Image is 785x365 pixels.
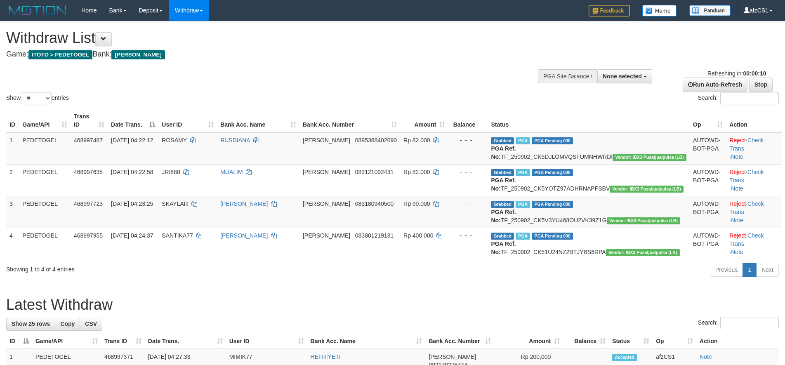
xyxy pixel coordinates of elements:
[355,232,394,239] span: Copy 083801219181 to clipboard
[532,201,573,208] span: PGA Pending
[101,334,145,349] th: Trans ID: activate to sort column ascending
[720,92,779,104] input: Search:
[108,109,158,132] th: Date Trans.: activate to sort column descending
[707,70,766,77] span: Refreshing in:
[111,50,165,59] span: [PERSON_NAME]
[6,4,69,16] img: MOTION_logo.png
[488,164,690,196] td: TF_250902_CK5YOTZ97ADHRNAPFSBV
[303,200,350,207] span: [PERSON_NAME]
[74,232,103,239] span: 468997955
[403,200,430,207] span: Rp 90.000
[74,169,103,175] span: 468997635
[6,317,55,331] a: Show 25 rows
[162,137,186,144] span: ROSAMY
[729,137,746,144] a: Reject
[488,132,690,165] td: TF_250902_CK5DJLOMVQSFUMNHWRDI
[491,201,514,208] span: Grabbed
[19,196,71,228] td: PEDETOGEL
[425,334,494,349] th: Bank Acc. Number: activate to sort column ascending
[563,334,609,349] th: Balance: activate to sort column ascending
[299,109,400,132] th: Bank Acc. Number: activate to sort column ascending
[720,317,779,329] input: Search:
[729,137,764,152] a: Check Trans
[220,169,243,175] a: MUALIM
[158,109,217,132] th: User ID: activate to sort column ascending
[19,132,71,165] td: PEDETOGEL
[162,232,193,239] span: SANTIKA77
[452,168,484,176] div: - - -
[311,353,341,360] a: HEFRIYETI
[731,153,743,160] a: Note
[220,137,250,144] a: RUSDIANA
[532,233,573,240] span: PGA Pending
[606,249,680,256] span: Vendor URL: https://dashboard.q2checkout.com/secure
[683,78,747,92] a: Run Auto-Refresh
[743,70,766,77] strong: 00:00:10
[111,169,153,175] span: [DATE] 04:22:58
[162,169,180,175] span: JRI888
[726,109,782,132] th: Action
[726,196,782,228] td: · ·
[355,137,397,144] span: Copy 0895368402090 to clipboard
[74,200,103,207] span: 468997723
[653,334,696,349] th: Op: activate to sort column ascending
[726,228,782,259] td: · ·
[726,164,782,196] td: · ·
[6,228,19,259] td: 4
[303,169,350,175] span: [PERSON_NAME]
[60,320,75,327] span: Copy
[491,137,514,144] span: Grabbed
[726,132,782,165] td: · ·
[403,137,430,144] span: Rp 82.000
[429,353,476,360] span: [PERSON_NAME]
[729,169,746,175] a: Reject
[756,263,779,277] a: Next
[220,200,268,207] a: [PERSON_NAME]
[80,317,102,331] a: CSV
[6,164,19,196] td: 2
[403,232,433,239] span: Rp 400.000
[690,228,726,259] td: AUTOWD-BOT-PGA
[516,169,530,176] span: Marked by afzCS1
[491,240,516,255] b: PGA Ref. No:
[111,200,153,207] span: [DATE] 04:23:25
[12,320,50,327] span: Show 25 rows
[403,169,430,175] span: Rp 82.000
[698,92,779,104] label: Search:
[452,200,484,208] div: - - -
[516,137,530,144] span: Marked by afzCS1
[111,137,153,144] span: [DATE] 04:22:12
[111,232,153,239] span: [DATE] 04:24:37
[491,209,516,224] b: PGA Ref. No:
[532,169,573,176] span: PGA Pending
[19,228,71,259] td: PEDETOGEL
[690,109,726,132] th: Op: activate to sort column ascending
[689,5,731,16] img: panduan.png
[729,200,764,215] a: Check Trans
[452,136,484,144] div: - - -
[6,196,19,228] td: 3
[226,334,307,349] th: User ID: activate to sort column ascending
[538,69,597,83] div: PGA Site Balance /
[743,263,757,277] a: 1
[607,217,681,224] span: Vendor URL: https://dashboard.q2checkout.com/secure
[610,186,684,193] span: Vendor URL: https://dashboard.q2checkout.com/secure
[710,263,743,277] a: Previous
[516,233,530,240] span: Marked by afzCS1
[303,137,350,144] span: [PERSON_NAME]
[162,200,188,207] span: SKAYLAR
[6,334,32,349] th: ID: activate to sort column descending
[494,334,563,349] th: Amount: activate to sort column ascending
[85,320,97,327] span: CSV
[612,354,637,361] span: Accepted
[28,50,92,59] span: ITOTO > PEDETOGEL
[613,154,686,161] span: Vendor URL: https://dashboard.q2checkout.com/secure
[731,217,743,224] a: Note
[448,109,488,132] th: Balance
[698,317,779,329] label: Search:
[307,334,426,349] th: Bank Acc. Name: activate to sort column ascending
[71,109,108,132] th: Trans ID: activate to sort column ascending
[532,137,573,144] span: PGA Pending
[491,233,514,240] span: Grabbed
[491,177,516,192] b: PGA Ref. No:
